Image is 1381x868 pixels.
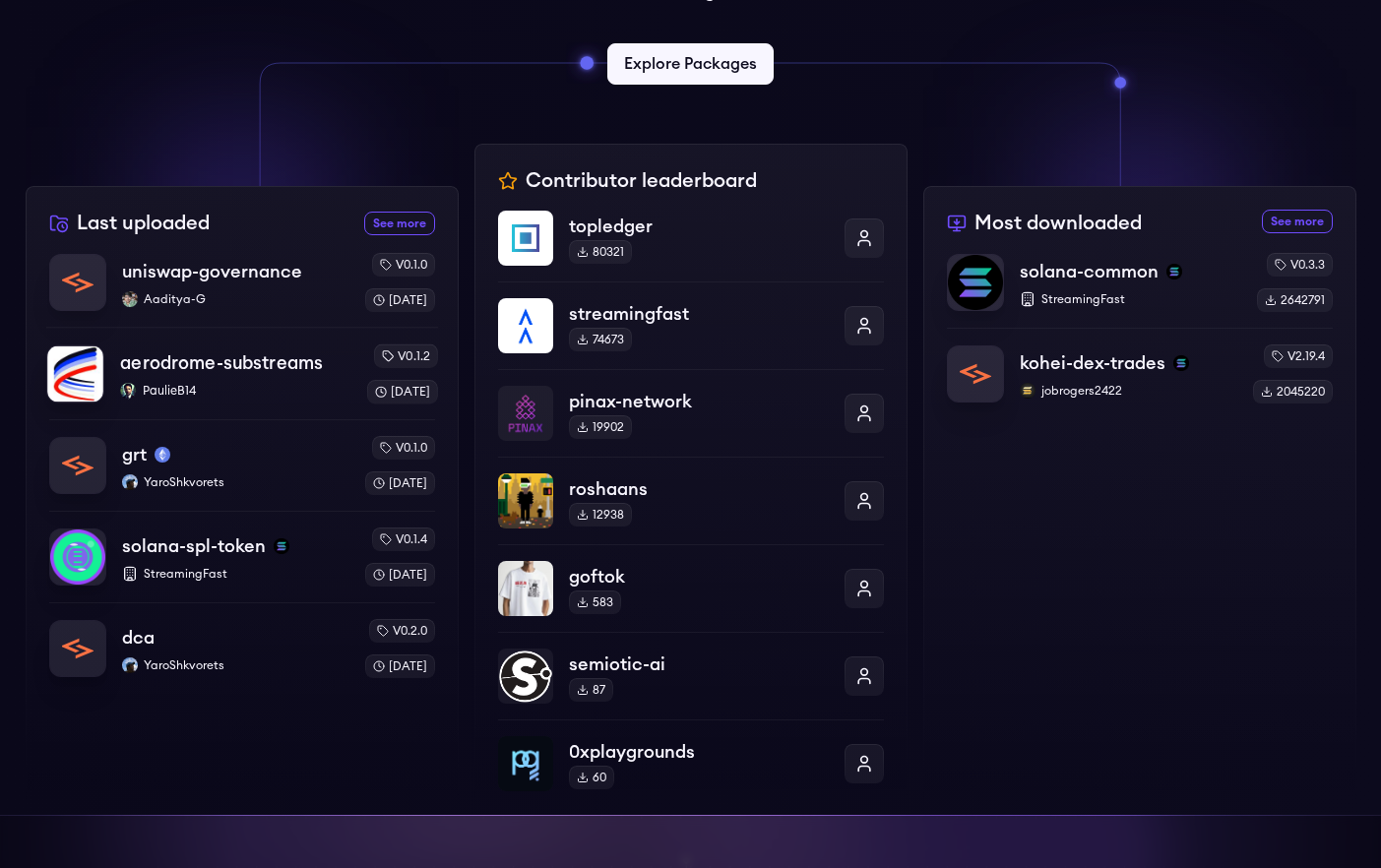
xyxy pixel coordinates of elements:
[498,298,553,353] img: streamingfast
[120,383,136,399] img: PaulieB14
[364,212,435,235] a: See more recently uploaded packages
[274,538,289,554] img: solana
[122,441,147,468] p: grt
[373,344,437,368] div: v0.1.2
[498,211,884,281] a: topledgertopledger80321
[498,457,884,544] a: roshaansroshaans12938
[122,657,349,673] p: YaroShkvorets
[49,511,435,602] a: solana-spl-tokensolana-spl-tokensolanaStreamingFastv0.1.4[DATE]
[365,471,435,495] div: [DATE]
[372,527,435,551] div: v0.1.4
[122,624,155,651] p: dca
[49,419,435,511] a: grtgrtmainnetYaroShkvoretsYaroShkvoretsv0.1.0[DATE]
[569,590,621,614] div: 583
[365,288,435,312] div: [DATE]
[1253,380,1333,403] div: 2045220
[365,654,435,678] div: [DATE]
[49,602,435,678] a: dcadcaYaroShkvoretsYaroShkvoretsv0.2.0[DATE]
[50,529,105,585] img: solana-spl-token
[498,561,553,616] img: goftok
[498,719,884,791] a: 0xplaygrounds0xplaygrounds60
[122,474,349,490] p: YaroShkvorets
[1267,253,1333,277] div: v0.3.3
[1020,291,1241,307] p: StreamingFast
[120,349,323,377] p: aerodrome-substreams
[498,736,553,791] img: 0xplaygrounds
[498,386,553,441] img: pinax-network
[569,503,632,527] div: 12938
[1020,349,1165,377] p: kohei-dex-trades
[1173,355,1189,371] img: solana
[1262,210,1333,233] a: See more most downloaded packages
[366,380,437,403] div: [DATE]
[569,475,829,503] p: roshaans
[498,211,553,266] img: topledger
[947,328,1333,403] a: kohei-dex-tradeskohei-dex-tradessolanajobrogers2422jobrogers2422v2.19.42045220
[569,415,632,439] div: 19902
[948,255,1003,310] img: solana-common
[947,253,1333,328] a: solana-commonsolana-commonsolanaStreamingFastv0.3.32642791
[498,369,884,457] a: pinax-networkpinax-network19902
[365,563,435,587] div: [DATE]
[1264,344,1333,368] div: v2.19.4
[569,240,632,264] div: 80321
[1020,383,1237,399] p: jobrogers2422
[569,563,829,590] p: goftok
[372,436,435,460] div: v0.1.0
[1257,288,1333,312] div: 2642791
[498,281,884,369] a: streamingfaststreamingfast74673
[1020,258,1159,285] p: solana-common
[122,258,302,285] p: uniswap-governance
[120,383,350,399] p: PaulieB14
[122,291,138,307] img: Aaditya-G
[372,253,435,277] div: v0.1.0
[569,651,829,678] p: semiotic-ai
[122,291,349,307] p: Aaditya-G
[50,621,105,676] img: dca
[369,619,435,643] div: v0.2.0
[1020,383,1036,399] img: jobrogers2422
[50,438,105,493] img: grt
[498,473,553,528] img: roshaans
[49,253,435,328] a: uniswap-governanceuniswap-governanceAaditya-GAaditya-Gv0.1.0[DATE]
[569,766,614,789] div: 60
[498,544,884,632] a: goftokgoftok583
[569,738,829,766] p: 0xplaygrounds
[569,388,829,415] p: pinax-network
[569,328,632,351] div: 74673
[122,532,266,560] p: solana-spl-token
[607,43,774,85] a: Explore Packages
[569,213,829,240] p: topledger
[498,632,884,719] a: semiotic-aisemiotic-ai87
[1166,264,1182,279] img: solana
[50,255,105,310] img: uniswap-governance
[47,346,103,403] img: aerodrome-substreams
[46,327,438,419] a: aerodrome-substreamsaerodrome-substreamsPaulieB14PaulieB14v0.1.2[DATE]
[155,447,170,463] img: mainnet
[122,657,138,673] img: YaroShkvorets
[569,300,829,328] p: streamingfast
[498,649,553,704] img: semiotic-ai
[122,566,349,582] p: StreamingFast
[122,474,138,490] img: YaroShkvorets
[569,678,613,702] div: 87
[948,346,1003,402] img: kohei-dex-trades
